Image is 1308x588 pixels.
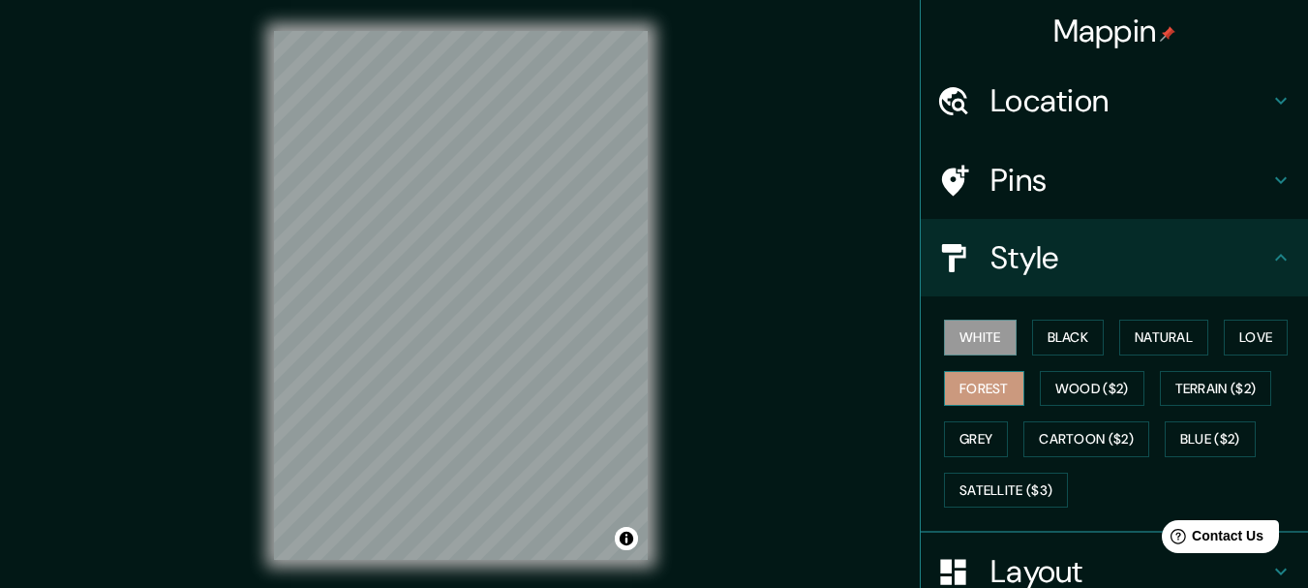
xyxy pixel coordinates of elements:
[1040,371,1144,407] button: Wood ($2)
[1136,512,1287,567] iframe: Help widget launcher
[990,81,1269,120] h4: Location
[990,238,1269,277] h4: Style
[944,320,1017,356] button: White
[921,219,1308,296] div: Style
[1160,26,1175,42] img: pin-icon.png
[944,421,1008,457] button: Grey
[1023,421,1149,457] button: Cartoon ($2)
[1160,371,1272,407] button: Terrain ($2)
[1119,320,1208,356] button: Natural
[944,371,1024,407] button: Forest
[1032,320,1105,356] button: Black
[990,161,1269,200] h4: Pins
[921,141,1308,219] div: Pins
[274,31,648,560] canvas: Map
[944,473,1068,509] button: Satellite ($3)
[1053,12,1176,50] h4: Mappin
[921,62,1308,139] div: Location
[615,527,638,550] button: Toggle attribution
[1165,421,1256,457] button: Blue ($2)
[1224,320,1288,356] button: Love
